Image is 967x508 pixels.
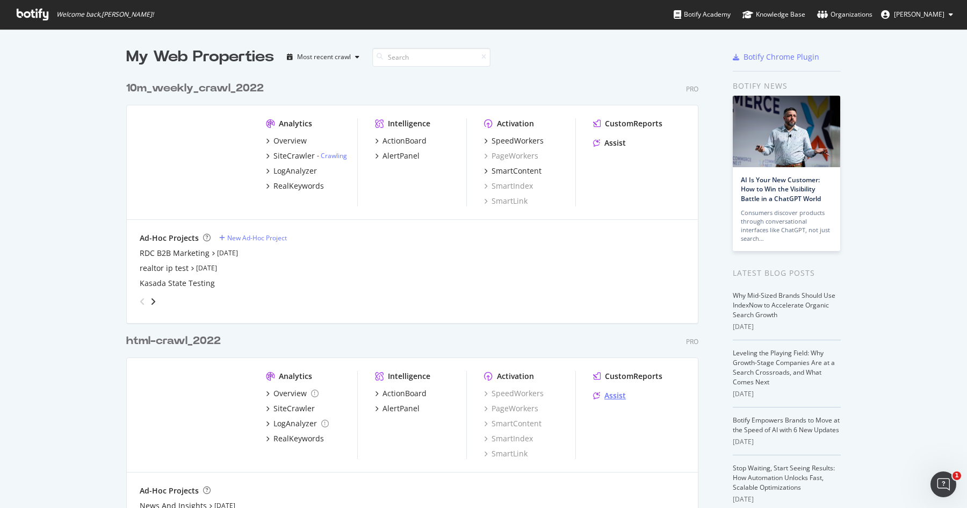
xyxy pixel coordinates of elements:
[484,151,538,161] a: PageWorkers
[484,181,533,191] a: SmartIndex
[733,389,841,399] div: [DATE]
[126,81,268,96] a: 10m_weekly_crawl_2022
[686,337,698,346] div: Pro
[733,267,841,279] div: Latest Blog Posts
[126,46,274,68] div: My Web Properties
[140,263,189,274] a: realtor ip test
[484,388,544,399] a: SpeedWorkers
[388,371,430,382] div: Intelligence
[279,118,312,129] div: Analytics
[273,403,315,414] div: SiteCrawler
[140,118,249,205] img: realtor.com
[266,135,307,146] a: Overview
[686,84,698,94] div: Pro
[266,166,317,176] a: LogAnalyzer
[135,293,149,310] div: angle-left
[388,118,430,129] div: Intelligence
[126,333,221,349] div: html-crawl_2022
[266,433,324,444] a: RealKeywords
[273,418,317,429] div: LogAnalyzer
[227,233,287,242] div: New Ad-Hoc Project
[733,495,841,504] div: [DATE]
[593,118,662,129] a: CustomReports
[375,135,427,146] a: ActionBoard
[733,463,835,492] a: Stop Waiting, Start Seeing Results: How Automation Unlocks Fast, Scalable Optimizations
[266,388,319,399] a: Overview
[733,52,819,62] a: Botify Chrome Plugin
[733,416,840,434] a: Botify Empowers Brands to Move at the Speed of AI with 6 New Updates
[140,371,249,458] img: www.Realtor.com
[593,390,626,401] a: Assist
[140,485,199,496] div: Ad-Hoc Projects
[273,166,317,176] div: LogAnalyzer
[317,151,347,160] div: -
[372,48,490,67] input: Search
[217,248,238,257] a: [DATE]
[383,151,420,161] div: AlertPanel
[383,403,420,414] div: AlertPanel
[605,118,662,129] div: CustomReports
[604,138,626,148] div: Assist
[126,333,225,349] a: html-crawl_2022
[375,388,427,399] a: ActionBoard
[273,151,315,161] div: SiteCrawler
[283,48,364,66] button: Most recent crawl
[149,296,157,307] div: angle-right
[497,371,534,382] div: Activation
[741,209,832,243] div: Consumers discover products through conversational interfaces like ChatGPT, not just search…
[605,371,662,382] div: CustomReports
[733,291,835,319] a: Why Mid-Sized Brands Should Use IndexNow to Accelerate Organic Search Growth
[56,10,154,19] span: Welcome back, [PERSON_NAME] !
[321,151,347,160] a: Crawling
[733,96,840,167] img: AI Is Your New Customer: How to Win the Visibility Battle in a ChatGPT World
[140,278,215,289] a: Kasada State Testing
[484,418,542,429] a: SmartContent
[674,9,731,20] div: Botify Academy
[266,181,324,191] a: RealKeywords
[604,390,626,401] div: Assist
[266,418,329,429] a: LogAnalyzer
[817,9,872,20] div: Organizations
[593,138,626,148] a: Assist
[484,196,528,206] a: SmartLink
[894,10,944,19] span: Abhishek Gaggar
[741,175,821,203] a: AI Is Your New Customer: How to Win the Visibility Battle in a ChatGPT World
[744,52,819,62] div: Botify Chrome Plugin
[593,371,662,382] a: CustomReports
[266,403,315,414] a: SiteCrawler
[733,348,835,387] a: Leveling the Playing Field: Why Growth-Stage Companies Are at a Search Crossroads, and What Comes...
[872,6,962,23] button: [PERSON_NAME]
[383,388,427,399] div: ActionBoard
[484,135,544,146] a: SpeedWorkers
[742,9,805,20] div: Knowledge Base
[297,54,351,60] div: Most recent crawl
[492,166,542,176] div: SmartContent
[273,181,324,191] div: RealKeywords
[952,471,961,480] span: 1
[126,81,264,96] div: 10m_weekly_crawl_2022
[930,471,956,497] iframe: Intercom live chat
[196,263,217,273] a: [DATE]
[484,403,538,414] div: PageWorkers
[375,151,420,161] a: AlertPanel
[273,433,324,444] div: RealKeywords
[140,233,199,244] div: Ad-Hoc Projects
[484,433,533,444] a: SmartIndex
[497,118,534,129] div: Activation
[383,135,427,146] div: ActionBoard
[733,80,841,92] div: Botify news
[140,248,210,259] a: RDC B2B Marketing
[733,437,841,447] div: [DATE]
[484,448,528,459] a: SmartLink
[266,151,347,161] a: SiteCrawler- Crawling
